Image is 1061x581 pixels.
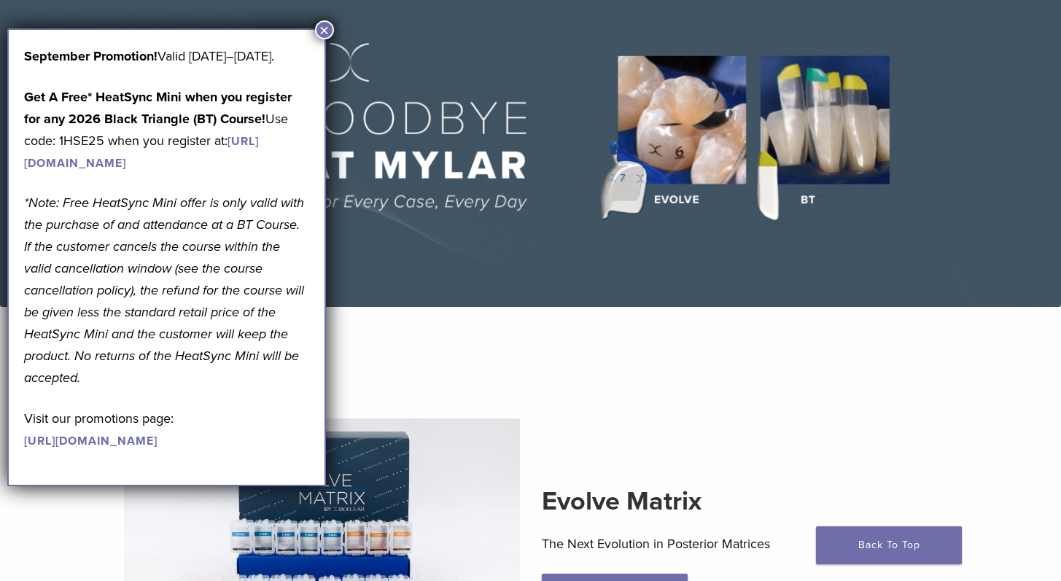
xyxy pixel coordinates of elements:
[24,86,309,173] p: Use code: 1HSE25 when you register at:
[24,45,309,67] p: Valid [DATE]–[DATE].
[315,20,334,39] button: Close
[24,195,304,386] em: *Note: Free HeatSync Mini offer is only valid with the purchase of and attendance at a BT Course....
[24,434,158,448] a: [URL][DOMAIN_NAME]
[24,134,259,171] a: [URL][DOMAIN_NAME]
[542,484,938,519] h2: Evolve Matrix
[24,408,309,451] p: Visit our promotions page:
[24,89,292,127] strong: Get A Free* HeatSync Mini when you register for any 2026 Black Triangle (BT) Course!
[542,533,938,555] p: The Next Evolution in Posterior Matrices
[24,48,158,64] b: September Promotion!
[816,526,962,564] a: Back To Top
